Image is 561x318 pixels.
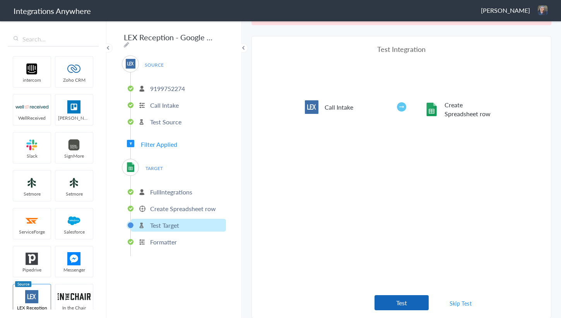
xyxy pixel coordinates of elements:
[126,162,135,172] img: GoogleSheetLogo.png
[139,163,169,174] span: TARGET
[150,237,177,246] p: Formatter
[13,229,51,235] span: ServiceForge
[126,59,135,69] img: lex-app-logo.svg
[58,214,91,227] img: salesforce-logo.svg
[15,176,48,189] img: setmoreNew.jpg
[150,101,179,110] p: Call Intake
[538,5,547,15] img: 20220323-131827.jpg
[58,62,91,76] img: zoho-logo.svg
[150,187,192,196] p: FullIntegrations
[55,153,93,159] span: SignMore
[481,6,530,15] span: [PERSON_NAME]
[8,32,99,46] input: Search...
[15,252,48,265] img: pipedrive.png
[375,295,429,310] button: Test
[55,266,93,273] span: Messenger
[55,77,93,83] span: Zoho CRM
[14,5,91,16] h1: Integrations Anywhere
[440,296,481,310] a: Skip Test
[445,100,497,118] h5: Create Spreadsheet row
[139,60,169,70] span: SOURCE
[55,304,93,311] span: In the Chair
[55,115,93,121] span: [PERSON_NAME]
[325,103,377,112] h5: Call Intake
[150,84,185,93] p: 9199752274
[15,290,48,303] img: lex-app-logo.svg
[58,252,91,265] img: FBM.png
[13,77,51,83] span: intercom
[58,138,91,151] img: signmore-logo.png
[58,100,91,113] img: trello.png
[58,290,91,303] img: inch-logo.svg
[13,304,51,311] span: LEX Reception
[141,140,177,149] span: Filter Applied
[150,221,179,230] p: Test Target
[305,44,498,54] h4: Test Integration
[13,115,51,121] span: WellReceived
[58,176,91,189] img: setmoreNew.jpg
[13,191,51,197] span: Setmore
[150,204,216,213] p: Create Spreadsheet row
[13,266,51,273] span: Pipedrive
[15,214,48,227] img: serviceforge-icon.png
[305,100,318,114] img: lex-app-logo.svg
[55,229,93,235] span: Salesforce
[15,100,48,113] img: wr-logo.svg
[425,103,438,116] img: GoogleSheetLogo.png
[15,138,48,151] img: slack-logo.svg
[55,191,93,197] span: Setmore
[13,153,51,159] span: Slack
[150,117,181,126] p: Test Source
[15,62,48,76] img: intercom-logo.svg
